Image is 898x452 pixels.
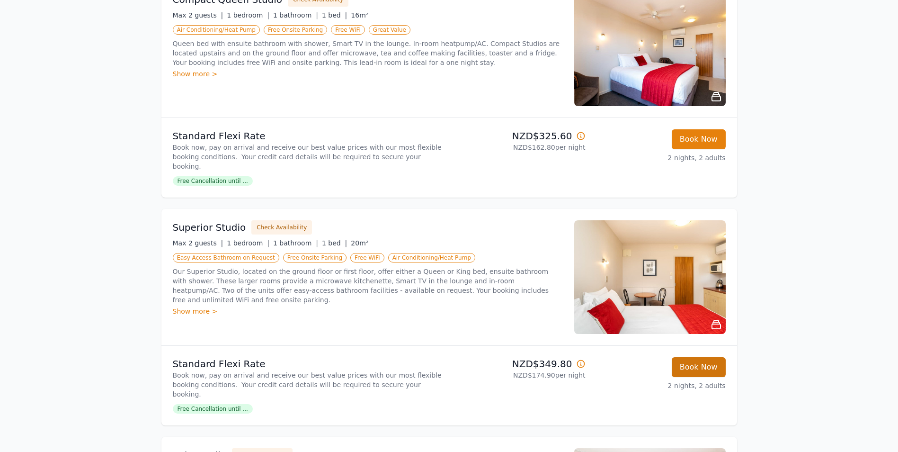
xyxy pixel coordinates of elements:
div: Show more > [173,307,563,316]
span: Free Onsite Parking [264,25,327,35]
div: Show more > [173,69,563,79]
span: Free WiFi [350,253,384,262]
button: Book Now [672,357,726,377]
p: Standard Flexi Rate [173,129,445,143]
span: 1 bed | [322,239,347,247]
p: Standard Flexi Rate [173,357,445,371]
span: Free Cancellation until ... [173,404,253,414]
p: NZD$162.80 per night [453,143,586,152]
span: 1 bedroom | [227,11,269,19]
span: Max 2 guests | [173,239,223,247]
p: NZD$325.60 [453,129,586,143]
span: Easy Access Bathroom on Request [173,253,279,262]
span: 1 bathroom | [273,11,318,19]
span: Max 2 guests | [173,11,223,19]
button: Book Now [672,129,726,149]
span: Great Value [369,25,410,35]
p: Our Superior Studio, located on the ground floor or first floor, offer either a Queen or King bed... [173,267,563,305]
span: Air Conditioning/Heat Pump [388,253,475,262]
span: 1 bed | [322,11,347,19]
p: NZD$174.90 per night [453,371,586,380]
p: 2 nights, 2 adults [593,153,726,163]
span: 1 bathroom | [273,239,318,247]
p: Queen bed with ensuite bathroom with shower, Smart TV in the lounge. In-room heatpump/AC. Compact... [173,39,563,67]
span: 20m² [351,239,368,247]
p: NZD$349.80 [453,357,586,371]
button: Check Availability [251,220,312,235]
p: 2 nights, 2 adults [593,381,726,390]
p: Book now, pay on arrival and receive our best value prices with our most flexible booking conditi... [173,371,445,399]
span: Air Conditioning/Heat Pump [173,25,260,35]
h3: Superior Studio [173,221,246,234]
span: Free Cancellation until ... [173,176,253,186]
p: Book now, pay on arrival and receive our best value prices with our most flexible booking conditi... [173,143,445,171]
span: Free Onsite Parking [283,253,347,262]
span: 16m² [351,11,368,19]
span: Free WiFi [331,25,365,35]
span: 1 bedroom | [227,239,269,247]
